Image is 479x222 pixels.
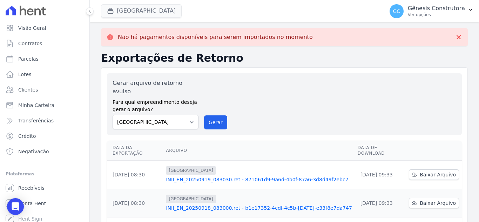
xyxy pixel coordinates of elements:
a: Recebíveis [3,181,87,195]
span: [GEOGRAPHIC_DATA] [166,166,216,175]
a: Transferências [3,114,87,128]
label: Para qual empreendimento deseja gerar o arquivo? [113,96,198,113]
span: Baixar Arquivo [420,200,456,207]
a: Negativação [3,144,87,159]
a: Crédito [3,129,87,143]
a: Parcelas [3,52,87,66]
a: Baixar Arquivo [409,169,459,180]
span: Recebíveis [18,184,45,191]
th: Data de Download [355,141,406,161]
span: Visão Geral [18,25,46,32]
a: Clientes [3,83,87,97]
td: [DATE] 09:33 [355,189,406,217]
label: Gerar arquivo de retorno avulso [113,79,198,96]
p: Gênesis Construtora [408,5,465,12]
td: [DATE] 09:33 [355,161,406,189]
span: Baixar Arquivo [420,171,456,178]
a: INII_EN_20250919_083030.ret - 871061d9-9a6d-4b0f-87a6-3d8d49f2ebc7 [166,176,352,183]
span: GC [393,9,400,14]
th: Arquivo [163,141,355,161]
span: Minha Carteira [18,102,54,109]
a: Baixar Arquivo [409,198,459,208]
button: GC Gênesis Construtora Ver opções [384,1,479,21]
a: INII_EN_20250918_083000.ret - b1e17352-4cdf-4c5b-[DATE]-e33f8e7da747 [166,204,352,211]
a: Visão Geral [3,21,87,35]
span: Clientes [18,86,38,93]
a: Minha Carteira [3,98,87,112]
span: Transferências [18,117,54,124]
a: Contratos [3,36,87,51]
div: Open Intercom Messenger [7,198,24,215]
span: Negativação [18,148,49,155]
h2: Exportações de Retorno [101,52,468,65]
td: [DATE] 08:30 [107,189,163,217]
th: Data da Exportação [107,141,163,161]
span: Lotes [18,71,32,78]
span: Conta Hent [18,200,46,207]
p: Ver opções [408,12,465,18]
div: Plataformas [6,170,84,178]
a: Lotes [3,67,87,81]
span: Contratos [18,40,42,47]
td: [DATE] 08:30 [107,161,163,189]
button: [GEOGRAPHIC_DATA] [101,4,182,18]
span: [GEOGRAPHIC_DATA] [166,195,216,203]
button: Gerar [204,115,227,129]
span: Crédito [18,133,36,140]
span: Parcelas [18,55,39,62]
p: Não há pagamentos disponíveis para serem importados no momento [118,34,313,41]
a: Conta Hent [3,196,87,210]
